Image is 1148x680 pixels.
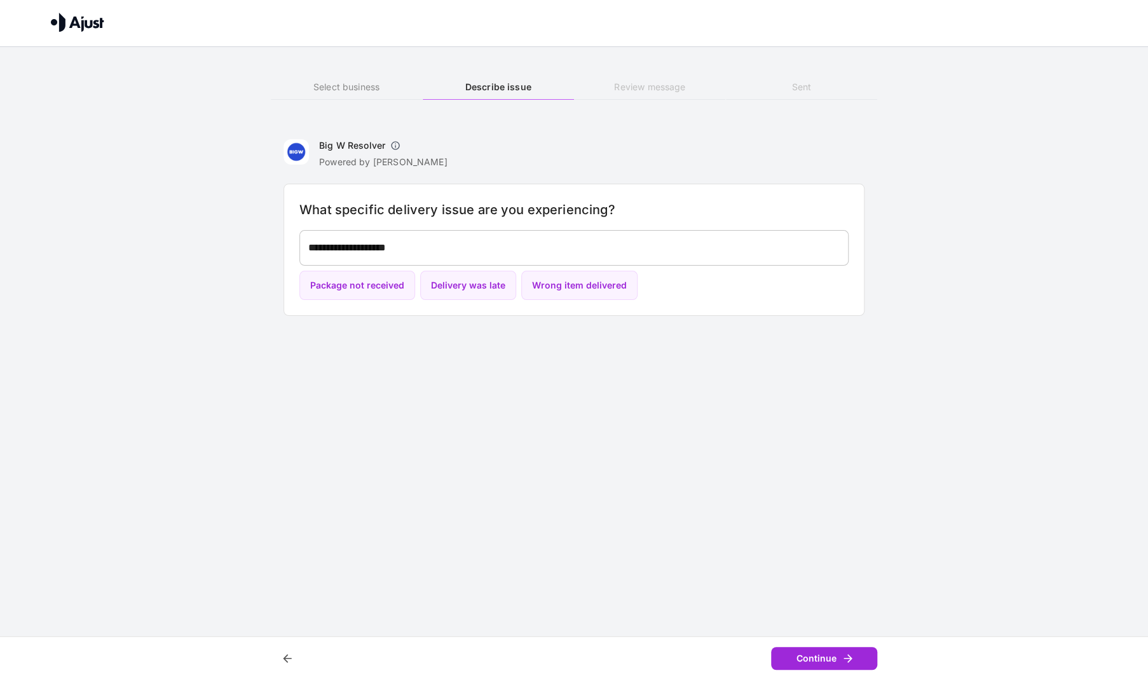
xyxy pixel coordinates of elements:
[420,271,516,301] button: Delivery was late
[284,139,309,165] img: Big W
[574,80,725,94] h6: Review message
[771,647,877,670] button: Continue
[423,80,574,94] h6: Describe issue
[726,80,877,94] h6: Sent
[51,13,104,32] img: Ajust
[319,156,448,168] p: Powered by [PERSON_NAME]
[271,80,422,94] h6: Select business
[299,200,849,220] h6: What specific delivery issue are you experiencing?
[319,139,385,152] h6: Big W Resolver
[521,271,638,301] button: Wrong item delivered
[299,271,415,301] button: Package not received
